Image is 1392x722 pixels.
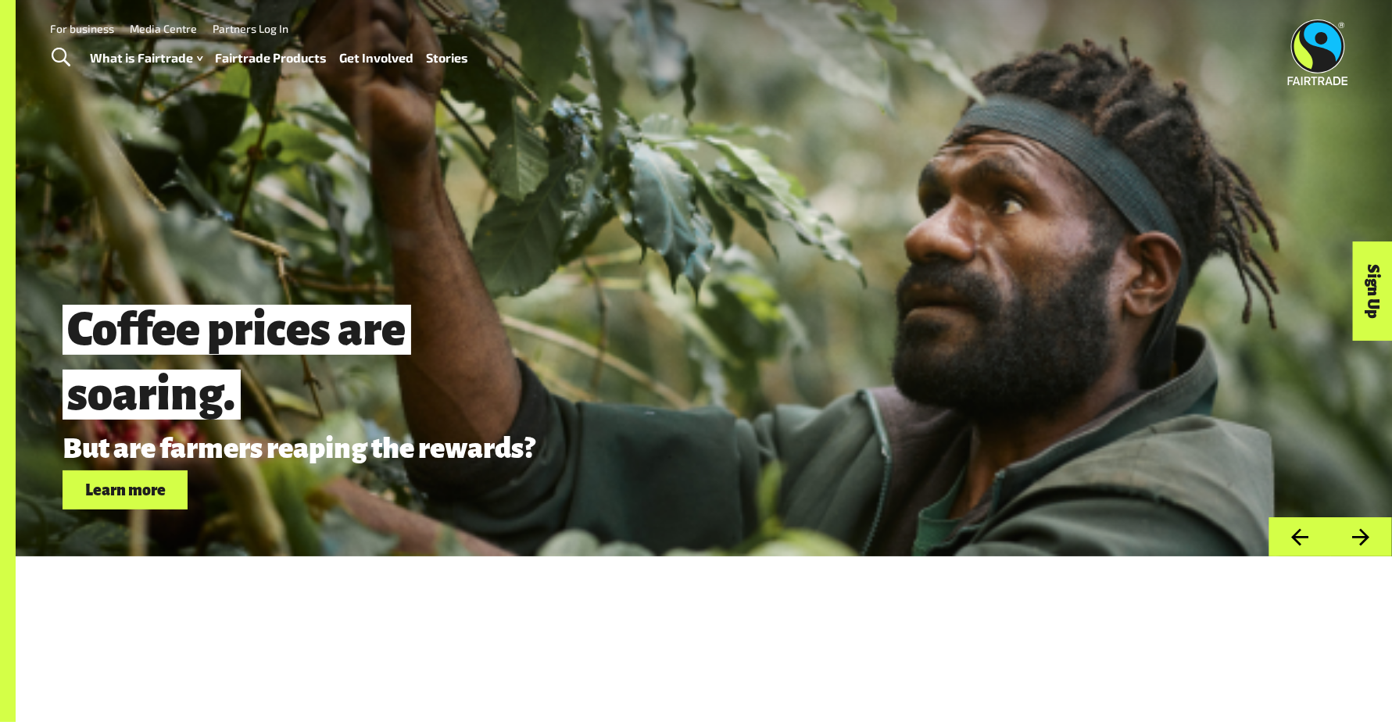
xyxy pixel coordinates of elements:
[91,47,203,70] a: What is Fairtrade
[63,433,1129,464] p: But are farmers reaping the rewards?
[1330,517,1392,557] button: Next
[130,22,197,35] a: Media Centre
[42,38,81,77] a: Toggle Search
[213,22,288,35] a: Partners Log In
[1288,20,1348,85] img: Fairtrade Australia New Zealand logo
[216,47,327,70] a: Fairtrade Products
[427,47,469,70] a: Stories
[63,470,188,510] a: Learn more
[50,22,114,35] a: For business
[340,47,414,70] a: Get Involved
[1269,517,1330,557] button: Previous
[63,305,411,420] span: Coffee prices are soaring.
